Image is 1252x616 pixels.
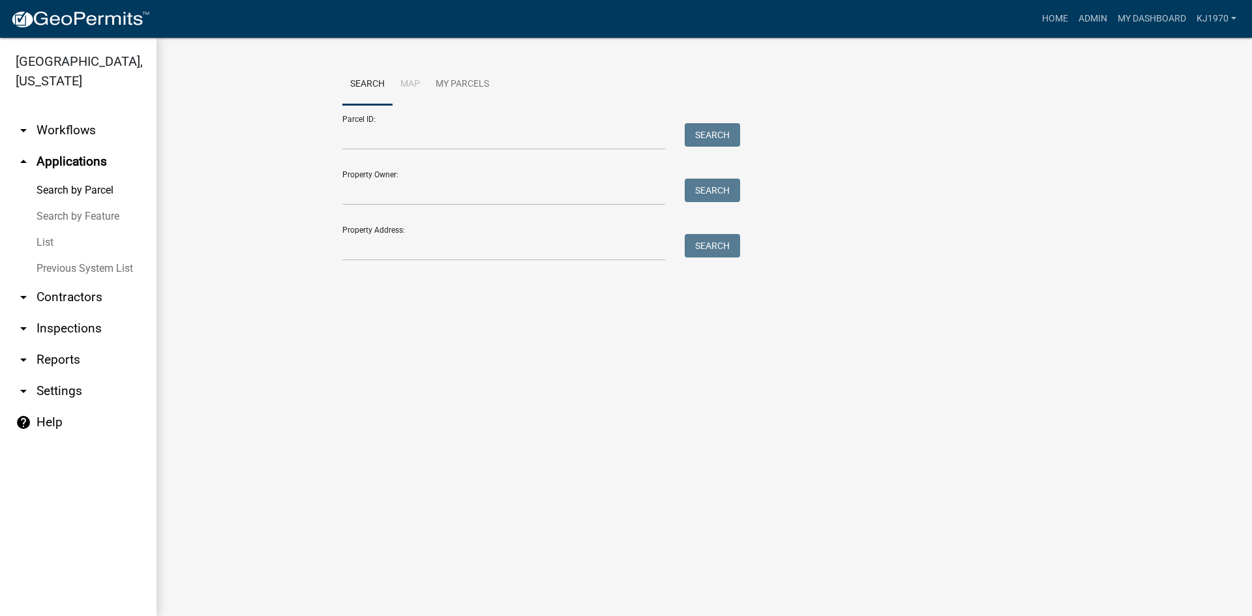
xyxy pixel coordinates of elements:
[685,179,740,202] button: Search
[1073,7,1112,31] a: Admin
[342,64,393,106] a: Search
[685,234,740,257] button: Search
[16,289,31,305] i: arrow_drop_down
[1037,7,1073,31] a: Home
[16,321,31,336] i: arrow_drop_down
[1191,7,1242,31] a: kj1970
[16,415,31,430] i: help
[1112,7,1191,31] a: My Dashboard
[16,154,31,169] i: arrow_drop_up
[16,123,31,138] i: arrow_drop_down
[16,352,31,368] i: arrow_drop_down
[16,383,31,399] i: arrow_drop_down
[685,123,740,147] button: Search
[428,64,497,106] a: My Parcels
